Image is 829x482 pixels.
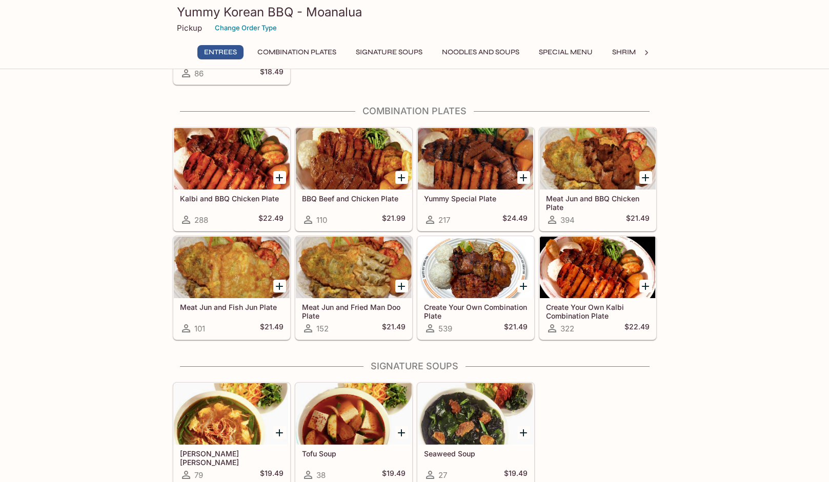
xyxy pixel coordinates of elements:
button: Add Yummy Special Plate [517,171,530,184]
span: 152 [316,324,329,333]
button: Add Create Your Own Kalbi Combination Plate [639,280,652,292]
h5: BBQ Beef and Chicken Plate [302,194,406,203]
button: Add Kalbi and BBQ Chicken Plate [273,171,286,184]
p: Pickup [177,23,202,33]
div: Create Your Own Combination Plate [418,237,534,298]
h5: $21.49 [504,322,528,334]
h5: [PERSON_NAME] [PERSON_NAME] [180,449,284,466]
span: 110 [316,215,327,225]
h5: $21.49 [382,322,406,334]
a: Create Your Own Combination Plate539$21.49 [417,236,534,340]
button: Noodles and Soups [436,45,525,59]
h5: Meat Jun and Fish Jun Plate [180,303,284,311]
span: 79 [194,470,203,480]
button: Add Meat Jun and BBQ Chicken Plate [639,171,652,184]
button: Signature Soups [350,45,428,59]
div: Yook Gae Jang [174,383,290,445]
h3: Yummy Korean BBQ - Moanalua [177,4,653,20]
a: Kalbi and BBQ Chicken Plate288$22.49 [173,128,290,231]
div: Meat Jun and Fried Man Doo Plate [296,237,412,298]
span: 38 [316,470,326,480]
h5: $21.99 [382,214,406,226]
div: Seaweed Soup [418,383,534,445]
button: Shrimp Combos [606,45,680,59]
a: Meat Jun and Fried Man Doo Plate152$21.49 [295,236,412,340]
h5: Seaweed Soup [424,449,528,458]
div: Yummy Special Plate [418,128,534,190]
h4: Combination Plates [173,106,657,117]
h5: $19.49 [504,469,528,481]
span: 288 [194,215,208,225]
div: BBQ Beef and Chicken Plate [296,128,412,190]
button: Add Meat Jun and Fish Jun Plate [273,280,286,292]
button: Combination Plates [252,45,342,59]
button: Add BBQ Beef and Chicken Plate [395,171,408,184]
h5: $22.49 [258,214,284,226]
h4: Signature Soups [173,361,657,372]
h5: $24.49 [502,214,528,226]
a: Meat Jun and BBQ Chicken Plate394$21.49 [539,128,656,231]
h5: Meat Jun and BBQ Chicken Plate [546,194,650,211]
h5: Kalbi and BBQ Chicken Plate [180,194,284,203]
span: 27 [438,470,447,480]
span: 86 [194,69,204,78]
button: Add Create Your Own Combination Plate [517,280,530,292]
h5: $19.49 [382,469,406,481]
a: Create Your Own Kalbi Combination Plate322$22.49 [539,236,656,340]
button: Add Yook Gae Jang [273,426,286,439]
a: Yummy Special Plate217$24.49 [417,128,534,231]
h5: Meat Jun and Fried Man Doo Plate [302,303,406,320]
span: 394 [560,215,575,225]
span: 539 [438,324,452,333]
h5: Tofu Soup [302,449,406,458]
div: Create Your Own Kalbi Combination Plate [540,237,656,298]
h5: Yummy Special Plate [424,194,528,203]
button: Entrees [197,45,244,59]
h5: Create Your Own Kalbi Combination Plate [546,303,650,320]
span: 101 [194,324,205,333]
div: Meat Jun and Fish Jun Plate [174,237,290,298]
span: 322 [560,324,574,333]
h5: $19.49 [260,469,284,481]
a: BBQ Beef and Chicken Plate110$21.99 [295,128,412,231]
button: Change Order Type [210,20,281,36]
h5: $21.49 [260,322,284,334]
span: 217 [438,215,450,225]
button: Add Tofu Soup [395,426,408,439]
div: Meat Jun and BBQ Chicken Plate [540,128,656,190]
div: Tofu Soup [296,383,412,445]
button: Special Menu [533,45,598,59]
h5: $18.49 [260,67,284,79]
h5: $22.49 [624,322,650,334]
h5: $21.49 [626,214,650,226]
button: Add Seaweed Soup [517,426,530,439]
a: Meat Jun and Fish Jun Plate101$21.49 [173,236,290,340]
h5: Create Your Own Combination Plate [424,303,528,320]
button: Add Meat Jun and Fried Man Doo Plate [395,280,408,292]
div: Kalbi and BBQ Chicken Plate [174,128,290,190]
